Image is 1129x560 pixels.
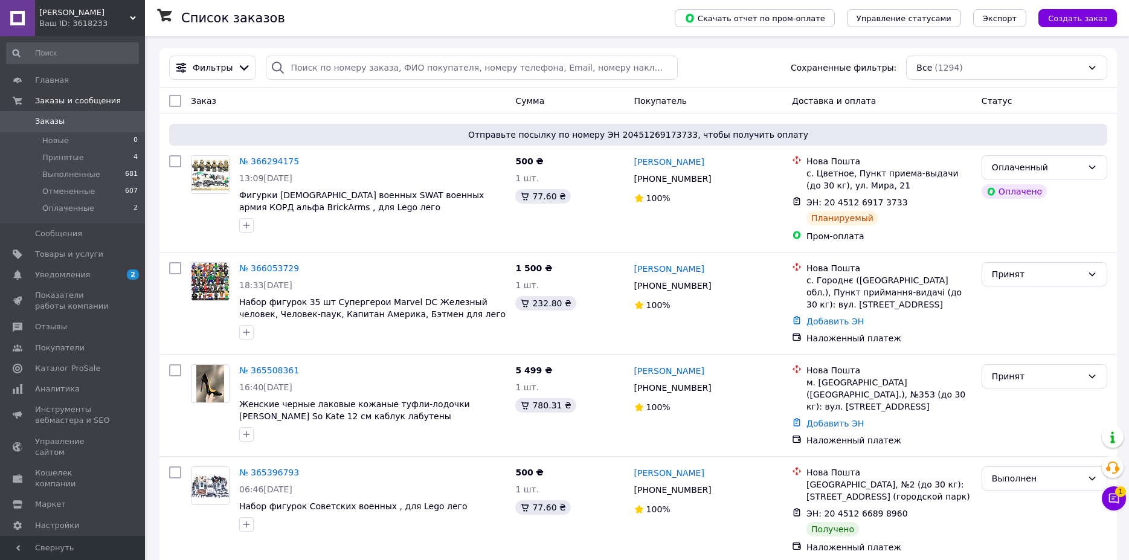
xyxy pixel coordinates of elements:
[35,321,67,332] span: Отзывы
[515,398,576,413] div: 780.31 ₴
[39,18,145,29] div: Ваш ID: 3618233
[515,468,543,477] span: 500 ₴
[806,317,864,326] a: Добавить ЭН
[791,62,896,74] span: Сохраненные фильтры:
[646,193,671,203] span: 100%
[634,96,687,106] span: Покупатель
[806,509,908,518] span: ЭН: 20 4512 6689 8960
[983,14,1017,23] span: Экспорт
[515,382,539,392] span: 1 шт.
[35,95,121,106] span: Заказы и сообщения
[806,198,908,207] span: ЭН: 20 4512 6917 3733
[35,499,66,510] span: Маркет
[239,501,468,511] a: Набор фигурок Советских военных , для Lego лего
[634,263,704,275] a: [PERSON_NAME]
[239,468,299,477] a: № 365396793
[515,280,539,290] span: 1 шт.
[35,468,112,489] span: Кошелек компании
[42,203,94,214] span: Оплаченные
[133,152,138,163] span: 4
[35,363,100,374] span: Каталог ProSale
[191,466,230,505] a: Фото товару
[133,135,138,146] span: 0
[934,63,963,72] span: (1294)
[806,434,972,446] div: Наложенный платеж
[982,96,1012,106] span: Статус
[806,466,972,478] div: Нова Пошта
[239,484,292,494] span: 06:46[DATE]
[239,173,292,183] span: 13:09[DATE]
[174,129,1102,141] span: Отправьте посылку по номеру ЭН 20451269173733, чтобы получить оплату
[266,56,677,80] input: Поиск по номеру заказа, ФИО покупателя, номеру телефона, Email, номеру накладной
[806,541,972,553] div: Наложенный платеж
[1102,486,1126,510] button: Чат с покупателем1
[806,332,972,344] div: Наложенный платеж
[42,186,95,197] span: Отмененные
[992,370,1082,383] div: Принят
[239,280,292,290] span: 18:33[DATE]
[181,11,285,25] h1: Список заказов
[806,274,972,311] div: с. Городнє ([GEOGRAPHIC_DATA] обл.), Пункт приймання-видачі (до 30 кг): вул. [STREET_ADDRESS]
[806,230,972,242] div: Пром-оплата
[35,116,65,127] span: Заказы
[193,62,233,74] span: Фильтры
[982,184,1047,199] div: Оплачено
[847,9,961,27] button: Управление статусами
[191,96,216,106] span: Заказ
[515,296,576,311] div: 232.80 ₴
[806,262,972,274] div: Нова Пошта
[515,365,552,375] span: 5 499 ₴
[35,249,103,260] span: Товары и услуги
[515,263,552,273] span: 1 500 ₴
[239,263,299,273] a: № 366053729
[857,14,951,23] span: Управление статусами
[992,268,1082,281] div: Принят
[35,269,90,280] span: Уведомления
[35,520,79,531] span: Настройки
[191,262,230,301] a: Фото товару
[133,203,138,214] span: 2
[806,376,972,413] div: м. [GEOGRAPHIC_DATA] ([GEOGRAPHIC_DATA].), №353 (до 30 кг): вул. [STREET_ADDRESS]
[515,189,570,204] div: 77.60 ₴
[35,384,80,394] span: Аналитика
[1048,14,1107,23] span: Создать заказ
[684,13,825,24] span: Скачать отчет по пром-оплате
[806,155,972,167] div: Нова Пошта
[42,152,84,163] span: Принятые
[992,472,1082,485] div: Выполнен
[239,156,299,166] a: № 366294175
[35,75,69,86] span: Главная
[1115,486,1126,497] span: 1
[35,436,112,458] span: Управление сайтом
[1038,9,1117,27] button: Создать заказ
[792,96,876,106] span: Доставка и оплата
[632,170,714,187] div: [PHONE_NUMBER]
[806,167,972,191] div: с. Цветное, Пункт приема-выдачи (до 30 кг), ул. Мира, 21
[646,504,671,514] span: 100%
[191,364,230,403] a: Фото товару
[239,190,484,212] a: Фигурки [DEMOGRAPHIC_DATA] военных SWAT военных армия КОРД альфа BrickArms , для Lego лего
[675,9,835,27] button: Скачать отчет по пром-оплате
[632,277,714,294] div: [PHONE_NUMBER]
[632,481,714,498] div: [PHONE_NUMBER]
[806,211,878,225] div: Планируемый
[515,96,544,106] span: Сумма
[191,467,229,504] img: Фото товару
[127,269,139,280] span: 2
[992,161,1082,174] div: Оплаченный
[42,135,69,146] span: Новые
[632,379,714,396] div: [PHONE_NUMBER]
[239,297,506,331] a: Набор фигурок 35 шт Супергерои Marvel DС Железный человек, Человек-паук, Капитан Америка, Бэтмен ...
[634,156,704,168] a: [PERSON_NAME]
[35,290,112,312] span: Показатели работы компании
[806,419,864,428] a: Добавить ЭН
[125,186,138,197] span: 607
[634,365,704,377] a: [PERSON_NAME]
[806,522,859,536] div: Получено
[191,155,230,194] a: Фото товару
[239,365,299,375] a: № 365508361
[646,300,671,310] span: 100%
[515,156,543,166] span: 500 ₴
